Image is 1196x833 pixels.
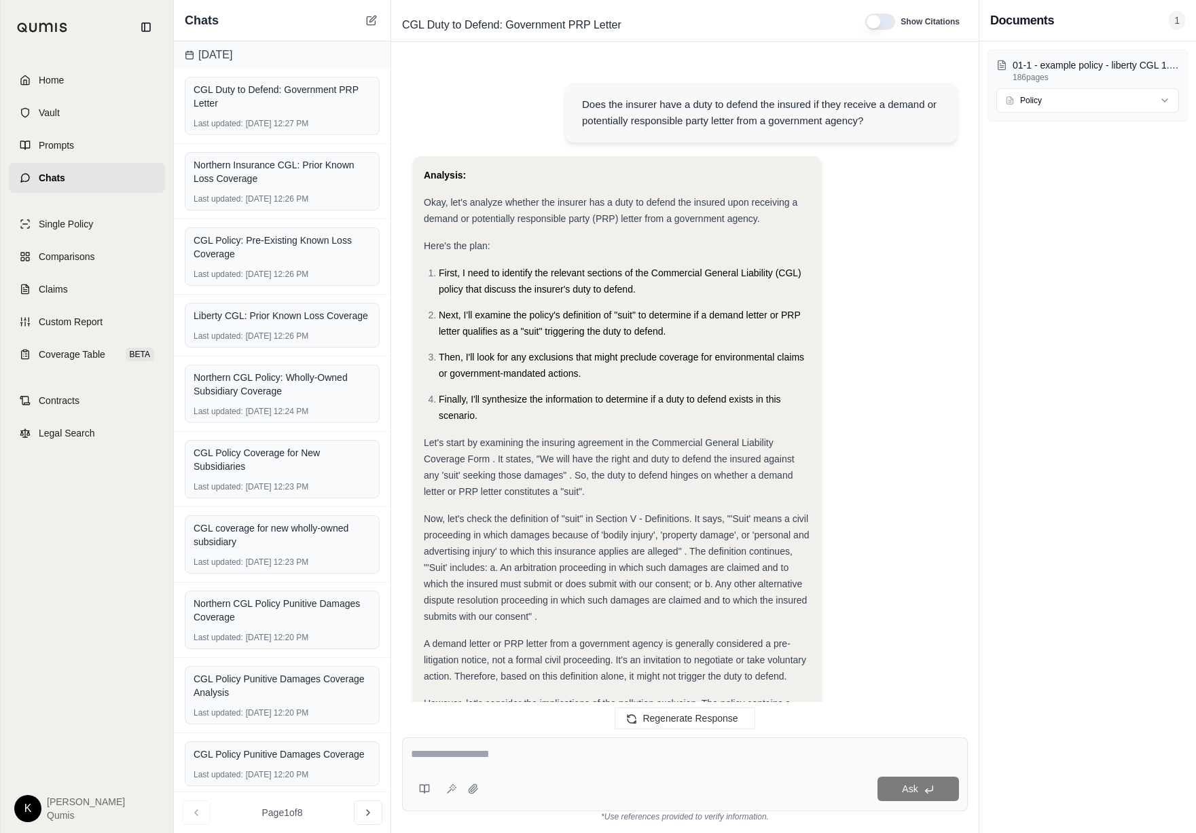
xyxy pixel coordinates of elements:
[194,707,371,718] div: [DATE] 12:20 PM
[901,16,960,27] span: Show Citations
[9,98,165,128] a: Vault
[194,446,371,473] div: CGL Policy Coverage for New Subsidiaries
[194,707,243,718] span: Last updated:
[194,632,243,643] span: Last updated:
[39,282,68,296] span: Claims
[439,352,804,379] span: Then, I'll look for any exclusions that might preclude coverage for environmental claims or gover...
[424,437,795,497] span: Let's start by examining the insuring agreement in the Commercial General Liability Coverage Form...
[194,769,243,780] span: Last updated:
[262,806,303,819] span: Page 1 of 8
[439,394,781,421] span: Finally, I'll synthesize the information to determine if a duty to defend exists in this scenario.
[14,795,41,822] div: K
[47,809,125,822] span: Qumis
[194,672,371,699] div: CGL Policy Punitive Damages Coverage Analysis
[194,331,371,341] div: [DATE] 12:26 PM
[39,217,93,231] span: Single Policy
[9,339,165,369] a: Coverage TableBETA
[39,426,95,440] span: Legal Search
[424,197,797,224] span: Okay, let's analyze whether the insurer has a duty to defend the insured upon receiving a demand ...
[439,267,801,295] span: First, I need to identify the relevant sections of the Commercial General Liability (CGL) policy ...
[615,707,755,729] button: Regenerate Response
[402,811,968,822] div: *Use references provided to verify information.
[194,158,371,185] div: Northern Insurance CGL: Prior Known Loss Coverage
[194,557,243,568] span: Last updated:
[902,783,918,794] span: Ask
[135,16,157,38] button: Collapse sidebar
[990,11,1054,30] h3: Documents
[194,557,371,568] div: [DATE] 12:23 PM
[47,795,125,809] span: [PERSON_NAME]
[194,747,371,761] div: CGL Policy Punitive Damages Coverage
[397,14,627,36] span: CGL Duty to Defend: Government PRP Letter
[194,193,243,204] span: Last updated:
[39,394,79,407] span: Contracts
[194,331,243,341] span: Last updated:
[1169,11,1185,30] span: 1
[363,12,380,29] button: New Chat
[39,315,103,329] span: Custom Report
[194,269,243,280] span: Last updated:
[9,209,165,239] a: Single Policy
[194,769,371,780] div: [DATE] 12:20 PM
[194,481,371,492] div: [DATE] 12:23 PM
[1013,72,1179,83] p: 186 pages
[194,632,371,643] div: [DATE] 12:20 PM
[194,83,371,110] div: CGL Duty to Defend: Government PRP Letter
[424,240,490,251] span: Here's the plan:
[194,406,371,417] div: [DATE] 12:24 PM
[424,638,806,682] span: A demand letter or PRP letter from a government agency is generally considered a pre-litigation n...
[194,371,371,398] div: Northern CGL Policy: Wholly-Owned Subsidiary Coverage
[39,106,60,119] span: Vault
[194,118,243,129] span: Last updated:
[126,348,154,361] span: BETA
[39,73,64,87] span: Home
[642,713,738,724] span: Regenerate Response
[9,274,165,304] a: Claims
[424,513,809,622] span: Now, let's check the definition of "suit" in Section V - Definitions. It says, "'Suit' means a ci...
[877,777,959,801] button: Ask
[9,307,165,337] a: Custom Report
[194,234,371,261] div: CGL Policy: Pre-Existing Known Loss Coverage
[174,41,391,69] div: [DATE]
[439,310,801,337] span: Next, I'll examine the policy's definition of "suit" to determine if a demand letter or PRP lette...
[185,11,219,30] span: Chats
[17,22,68,33] img: Qumis Logo
[9,418,165,448] a: Legal Search
[39,348,105,361] span: Coverage Table
[9,65,165,95] a: Home
[582,96,941,129] div: Does the insurer have a duty to defend the insured if they receive a demand or potentially respon...
[194,481,243,492] span: Last updated:
[9,242,165,272] a: Comparisons
[39,171,65,185] span: Chats
[424,170,466,181] strong: Analysis:
[39,138,74,152] span: Prompts
[1013,58,1179,72] p: 01-1 - example policy - liberty CGL 1.pdf
[39,250,94,263] span: Comparisons
[194,193,371,204] div: [DATE] 12:26 PM
[9,163,165,193] a: Chats
[194,597,371,624] div: Northern CGL Policy Punitive Damages Coverage
[9,130,165,160] a: Prompts
[996,58,1179,83] button: 01-1 - example policy - liberty CGL 1.pdf186pages
[424,698,808,807] span: However, let's consider the implications of the pollution exclusion. The policy contains a pollut...
[194,118,371,129] div: [DATE] 12:27 PM
[194,406,243,417] span: Last updated:
[194,309,371,322] div: Liberty CGL: Prior Known Loss Coverage
[397,14,849,36] div: Edit Title
[194,521,371,549] div: CGL coverage for new wholly-owned subsidiary
[194,269,371,280] div: [DATE] 12:26 PM
[9,386,165,415] a: Contracts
